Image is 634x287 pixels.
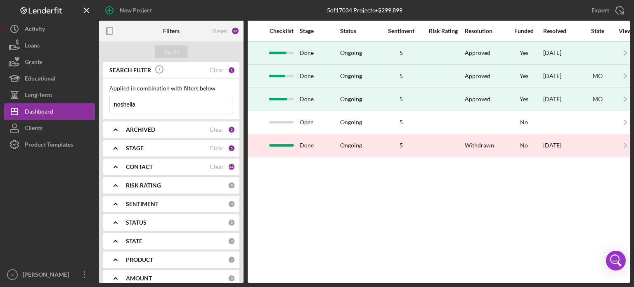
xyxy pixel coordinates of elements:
div: No [505,119,542,126]
div: [DATE] [543,42,580,64]
div: Withdrawn [465,142,494,149]
div: 5 [381,96,422,102]
div: 5 of 17034 Projects • $299,899 [327,7,402,14]
button: Apply [155,45,188,58]
div: Grants [25,54,42,72]
div: Funded [505,28,542,34]
div: 52 [231,27,239,35]
div: Open Intercom Messenger [606,251,626,270]
div: Loans [25,37,40,56]
div: Resolved [543,28,580,34]
div: MO [581,96,614,102]
div: No [505,142,542,149]
button: New Project [99,2,160,19]
button: Long-Term [4,87,95,103]
div: Clear [210,67,224,74]
div: Clear [210,126,224,133]
text: IV [10,273,14,277]
div: Educational [25,70,55,89]
b: SEARCH FILTER [109,67,151,74]
div: Risk Rating [423,28,464,34]
b: SENTIMENT [126,201,158,207]
div: Ongoing [340,50,362,56]
div: Done [300,88,339,110]
div: Apply [164,45,179,58]
div: 0 [228,182,235,189]
div: State [581,28,614,34]
div: Reset [213,28,227,34]
button: Activity [4,21,95,37]
div: Yes [505,73,542,79]
div: 0 [228,256,235,263]
div: [DATE] [543,65,580,87]
div: 5 [381,119,422,126]
button: Clients [4,120,95,136]
div: 44 [228,163,235,171]
div: Yes [505,50,542,56]
button: Product Templates [4,136,95,153]
b: Filters [163,28,180,34]
div: Approved [465,73,490,79]
div: Clear [210,164,224,170]
div: Approved [465,96,490,102]
div: Ongoing [340,142,362,149]
div: Clients [25,120,43,138]
div: Stage [300,28,339,34]
div: Done [300,65,339,87]
b: RISK RATING [126,182,161,189]
div: New Project [120,2,152,19]
div: Ongoing [340,119,362,126]
div: 5 [381,50,422,56]
div: Open [300,111,339,133]
button: Grants [4,54,95,70]
div: 5 [381,142,422,149]
div: 1 [228,66,235,74]
button: Loans [4,37,95,54]
div: Done [300,135,339,157]
button: Export [583,2,630,19]
div: [DATE] [543,88,580,110]
div: [PERSON_NAME] [21,266,74,285]
div: Status [340,28,380,34]
div: Long-Term [25,87,52,105]
b: STATE [126,238,142,244]
div: Clear [210,145,224,152]
div: 5 [381,73,422,79]
div: Product Templates [25,136,73,155]
div: 5 [228,145,235,152]
div: 0 [228,200,235,208]
div: [DATE] [543,135,580,157]
div: Yes [505,96,542,102]
div: 0 [228,275,235,282]
div: Ongoing [340,96,362,102]
button: IV[PERSON_NAME] [4,266,95,283]
div: 2 [228,126,235,133]
b: CONTACT [126,164,153,170]
div: Applied in combination with filters below [109,85,233,92]
div: Activity [25,21,45,39]
button: Dashboard [4,103,95,120]
button: Educational [4,70,95,87]
div: Checklist [264,28,299,34]
div: Sentiment [381,28,422,34]
b: ARCHIVED [126,126,155,133]
b: AMOUNT [126,275,152,282]
b: STATUS [126,219,147,226]
b: STAGE [126,145,144,152]
div: Resolution [465,28,504,34]
div: 0 [228,219,235,226]
div: Approved [465,50,490,56]
b: PRODUCT [126,256,153,263]
div: Ongoing [340,73,362,79]
div: Export [591,2,609,19]
div: Dashboard [25,103,53,122]
div: 0 [228,237,235,245]
div: Done [300,42,339,64]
